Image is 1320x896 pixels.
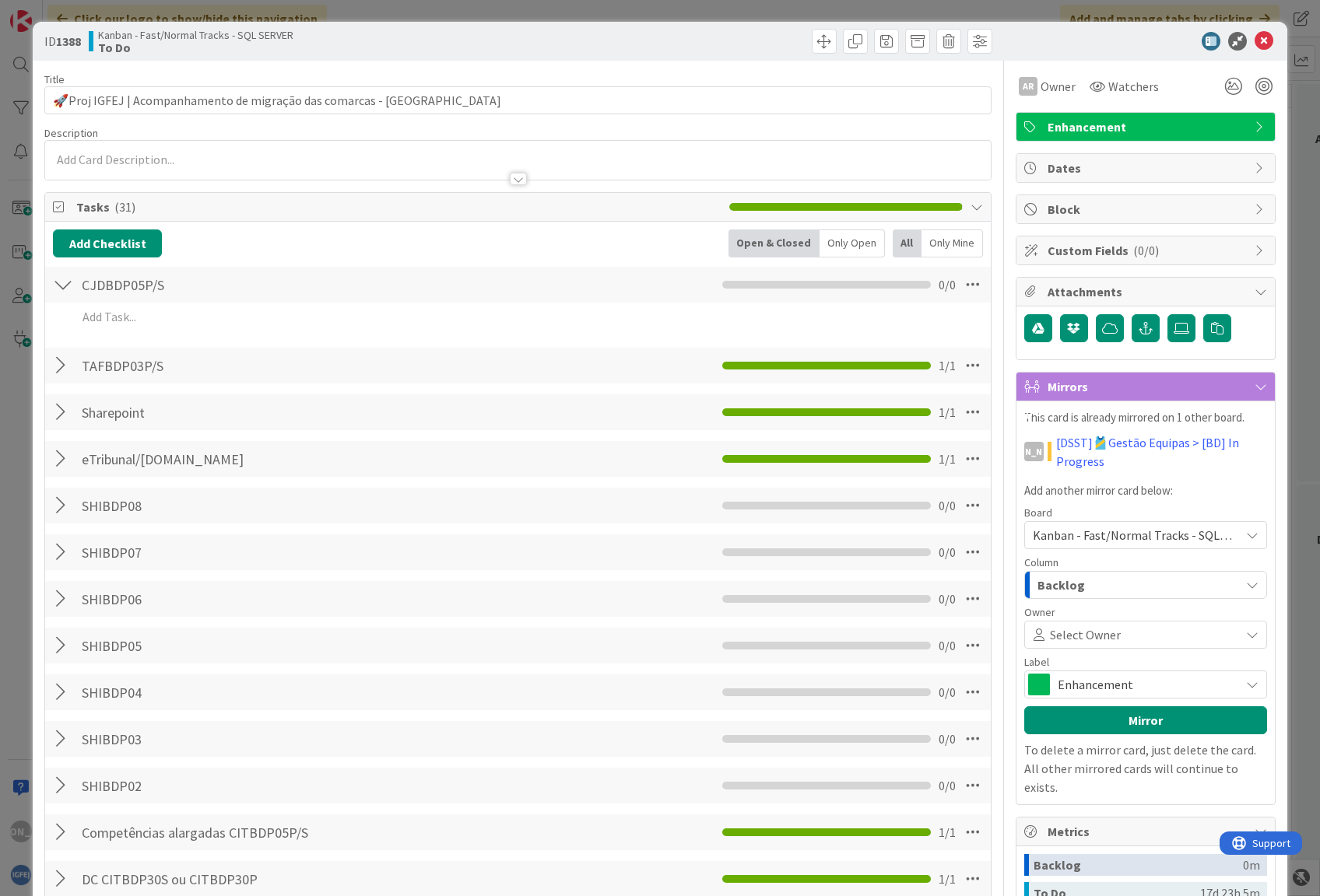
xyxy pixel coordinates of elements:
span: Custom Fields [1048,241,1247,260]
input: Add Checklist... [76,632,427,660]
span: 0 / 0 [939,730,956,748]
b: 1388 [56,33,81,49]
input: Add Checklist... [76,585,427,613]
span: ( 31 ) [114,199,135,215]
span: 0 / 0 [939,543,956,562]
span: Metrics [1048,822,1247,841]
span: 0 / 0 [939,636,956,655]
span: Tasks [76,198,721,216]
div: AR [1019,77,1037,96]
input: Add Checklist... [76,398,427,426]
span: 1 / 1 [939,823,956,842]
span: Owner [1024,607,1055,618]
span: 1 / 1 [939,870,956,888]
span: 0 / 0 [939,776,956,795]
button: Backlog [1024,571,1267,599]
div: Open & Closed [728,229,820,257]
button: Add Checklist [53,229,162,257]
span: Mirrors [1048,377,1247,396]
div: All [893,229,922,257]
div: [PERSON_NAME] [1024,442,1044,461]
input: Add Checklist... [76,538,427,566]
input: type card name here... [44,86,991,114]
button: Mirror [1024,706,1267,734]
span: Kanban - Fast/Normal Tracks - SQL SERVER [98,29,293,41]
p: This card is already mirrored on 1 other board. [1024,409,1267,427]
span: Block [1048,200,1247,219]
input: Add Checklist... [76,818,427,846]
span: Select Owner [1050,625,1121,644]
input: Add Checklist... [76,492,427,520]
span: 1 / 1 [939,356,956,375]
input: Add Checklist... [76,865,427,893]
span: 0 / 0 [939,590,956,608]
span: Backlog [1037,575,1085,595]
span: Label [1024,656,1049,667]
span: 0 / 0 [939,496,956,515]
div: 0m [1243,854,1260,876]
a: [DSST]🎽Gestão Equipas > [BD] In Progress [1056,433,1267,471]
span: 1 / 1 [939,450,956,468]
span: 0 / 0 [939,275,956,294]
span: Description [44,126,98,140]
span: Enhancement [1048,117,1247,136]
span: Board [1024,507,1052,518]
span: ( 0/0 ) [1133,243,1159,258]
span: Dates [1048,159,1247,177]
div: Backlog [1034,854,1243,876]
span: Kanban - Fast/Normal Tracks - SQL SERVER [1033,527,1264,543]
input: Add Checklist... [76,352,427,380]
div: Only Open [820,229,885,257]
span: Enhancement [1058,674,1232,695]
span: Owner [1041,77,1076,96]
span: Support [33,2,71,21]
span: 1 / 1 [939,403,956,422]
span: 0 / 0 [939,683,956,702]
div: Only Mine [922,229,983,257]
b: To Do [98,41,293,54]
input: Add Checklist... [76,725,427,753]
label: Title [44,72,65,86]
span: Column [1024,557,1058,568]
p: To delete a mirror card, just delete the card. All other mirrored cards will continue to exists. [1024,740,1267,796]
span: Attachments [1048,282,1247,301]
input: Add Checklist... [76,271,427,299]
input: Add Checklist... [76,772,427,800]
input: Add Checklist... [76,678,427,706]
span: Watchers [1108,77,1159,96]
input: Add Checklist... [76,445,427,473]
p: Add another mirror card below: [1024,482,1267,500]
span: ID [44,32,81,51]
